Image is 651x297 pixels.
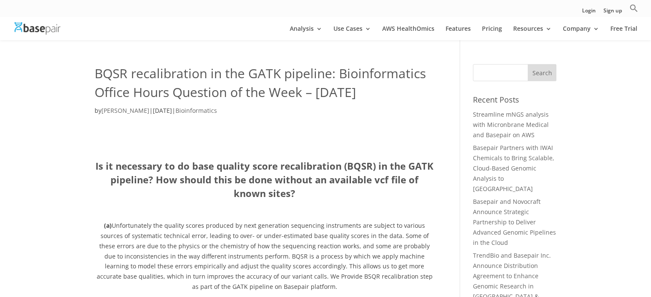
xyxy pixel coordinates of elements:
[104,221,112,229] b: (a)
[153,106,172,115] span: [DATE]
[608,254,641,287] iframe: Drift Widget Chat Controller
[482,26,502,40] a: Pricing
[15,22,60,35] img: Basepair
[630,4,638,17] a: Search Icon Link
[333,26,371,40] a: Use Cases
[473,144,554,192] a: Basepair Partners with IWAI Chemicals to Bring Scalable, Cloud-Based Genomic Analysis to [GEOGRAP...
[473,110,549,139] a: Streamline mNGS analysis with Micronbrane Medical and Basepair on AWS
[95,64,435,106] h1: BQSR recalibration in the GATK pipeline: Bioinformatics Office Hours Question of the Week – [DATE]
[473,94,556,109] h4: Recent Posts
[563,26,599,40] a: Company
[528,64,557,81] input: Search
[630,4,638,12] svg: Search
[101,106,149,115] a: [PERSON_NAME]
[603,8,622,17] a: Sign up
[382,26,434,40] a: AWS HealthOmics
[513,26,552,40] a: Resources
[95,159,434,200] b: Is it necessary to do base quality score recalibration (BQSR) in the GATK pipeline? How should th...
[610,26,637,40] a: Free Trial
[95,106,435,122] p: by | |
[97,221,433,291] span: Unfortunately the quality scores produced by next generation sequencing instruments are subject t...
[290,26,322,40] a: Analysis
[446,26,471,40] a: Features
[175,106,217,115] a: Bioinformatics
[582,8,596,17] a: Login
[473,197,556,246] a: Basepair and Novocraft Announce Strategic Partnership to Deliver Advanced Genomic Pipelines in th...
